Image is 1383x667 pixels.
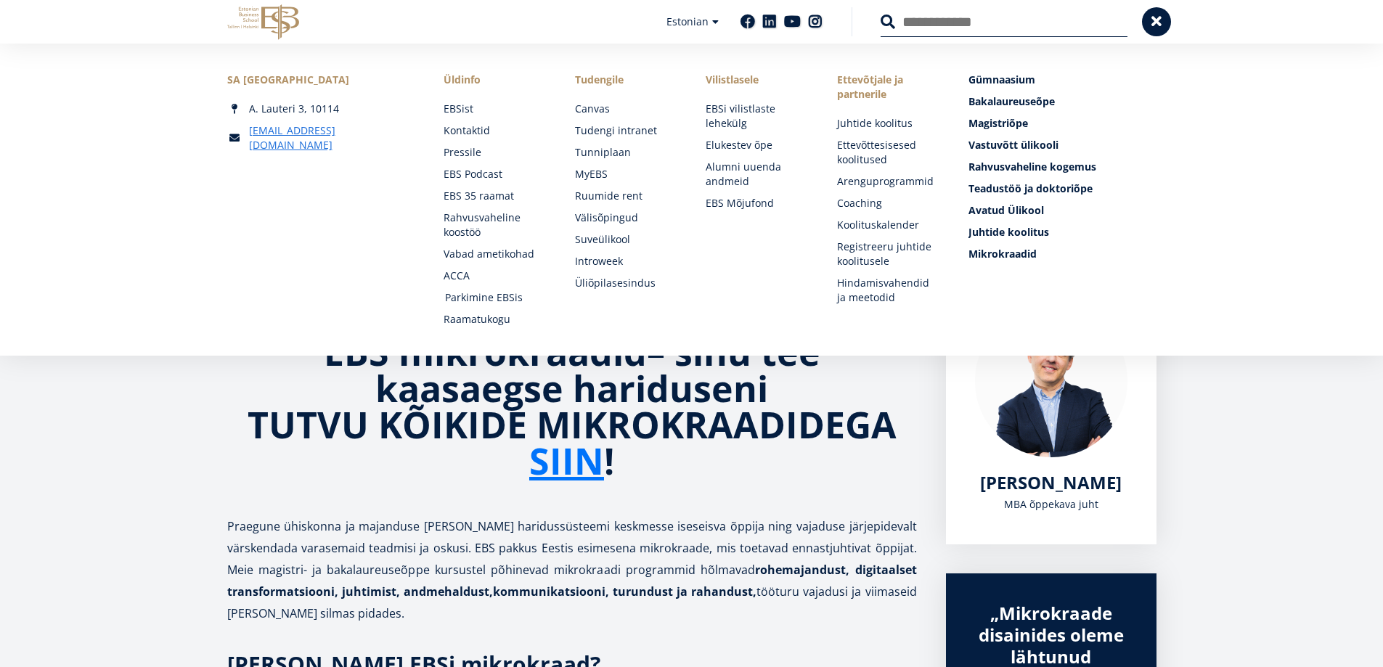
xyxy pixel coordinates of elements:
a: Kontaktid [444,123,546,138]
a: EBS Podcast [444,167,546,181]
a: EBS Mõjufond [706,196,808,210]
a: Introweek [575,254,677,269]
a: Arenguprogrammid [837,174,939,189]
span: Vastuvõtt ülikooli [968,138,1058,152]
a: Tudengile [575,73,677,87]
a: Rahvusvaheline koostöö [444,210,546,240]
a: Alumni uuenda andmeid [706,160,808,189]
strong: sinu tee kaasaegse hariduseni TUTVU KÕIKIDE MIKROKRAADIDEGA ! [248,327,897,486]
strong: kommunikatsiooni, turundust ja rahandust, [493,584,756,600]
a: [EMAIL_ADDRESS][DOMAIN_NAME] [249,123,415,152]
a: Ettevõttesisesed koolitused [837,138,939,167]
a: MyEBS [575,167,677,181]
a: Koolituskalender [837,218,939,232]
a: Gümnaasium [968,73,1156,87]
a: Avatud Ülikool [968,203,1156,218]
a: EBSi vilistlaste lehekülg [706,102,808,131]
a: Välisõpingud [575,210,677,225]
span: [PERSON_NAME] [980,470,1122,494]
span: Avatud Ülikool [968,203,1044,217]
div: MBA õppekava juht [975,494,1127,515]
a: Pressile [444,145,546,160]
a: Parkimine EBSis [445,290,547,305]
a: [PERSON_NAME] [980,472,1122,494]
span: Rahvusvaheline kogemus [968,160,1096,173]
a: Hindamisvahendid ja meetodid [837,276,939,305]
a: Suveülikool [575,232,677,247]
img: Marko Rillo [975,305,1127,457]
a: Rahvusvaheline kogemus [968,160,1156,174]
a: Juhtide koolitus [968,225,1156,240]
span: Vilistlasele [706,73,808,87]
a: Bakalaureuseõpe [968,94,1156,109]
div: A. Lauteri 3, 10114 [227,102,415,116]
span: Üldinfo [444,73,546,87]
a: Vastuvõtt ülikooli [968,138,1156,152]
a: Ruumide rent [575,189,677,203]
span: Teadustöö ja doktoriõpe [968,181,1093,195]
a: EBSist [444,102,546,116]
a: Tunniplaan [575,145,677,160]
p: Praegune ühiskonna ja majanduse [PERSON_NAME] haridussüsteemi keskmesse iseseisva õppija ning vaj... [227,515,917,624]
span: Mikrokraadid [968,247,1037,261]
a: Juhtide koolitus [837,116,939,131]
span: Juhtide koolitus [968,225,1049,239]
a: Teadustöö ja doktoriõpe [968,181,1156,196]
a: EBS 35 raamat [444,189,546,203]
span: Gümnaasium [968,73,1035,86]
span: Bakalaureuseõpe [968,94,1055,108]
a: Canvas [575,102,677,116]
a: SIIN [529,443,604,479]
a: Magistriõpe [968,116,1156,131]
a: Facebook [741,15,755,29]
a: Tudengi intranet [575,123,677,138]
a: Instagram [808,15,823,29]
a: Linkedin [762,15,777,29]
a: Youtube [784,15,801,29]
span: Ettevõtjale ja partnerile [837,73,939,102]
div: SA [GEOGRAPHIC_DATA] [227,73,415,87]
a: Coaching [837,196,939,210]
span: Magistriõpe [968,116,1028,130]
a: Elukestev õpe [706,138,808,152]
a: Vabad ametikohad [444,247,546,261]
a: ACCA [444,269,546,283]
a: Registreeru juhtide koolitusele [837,240,939,269]
a: Üliõpilasesindus [575,276,677,290]
a: Raamatukogu [444,312,546,327]
a: Mikrokraadid [968,247,1156,261]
